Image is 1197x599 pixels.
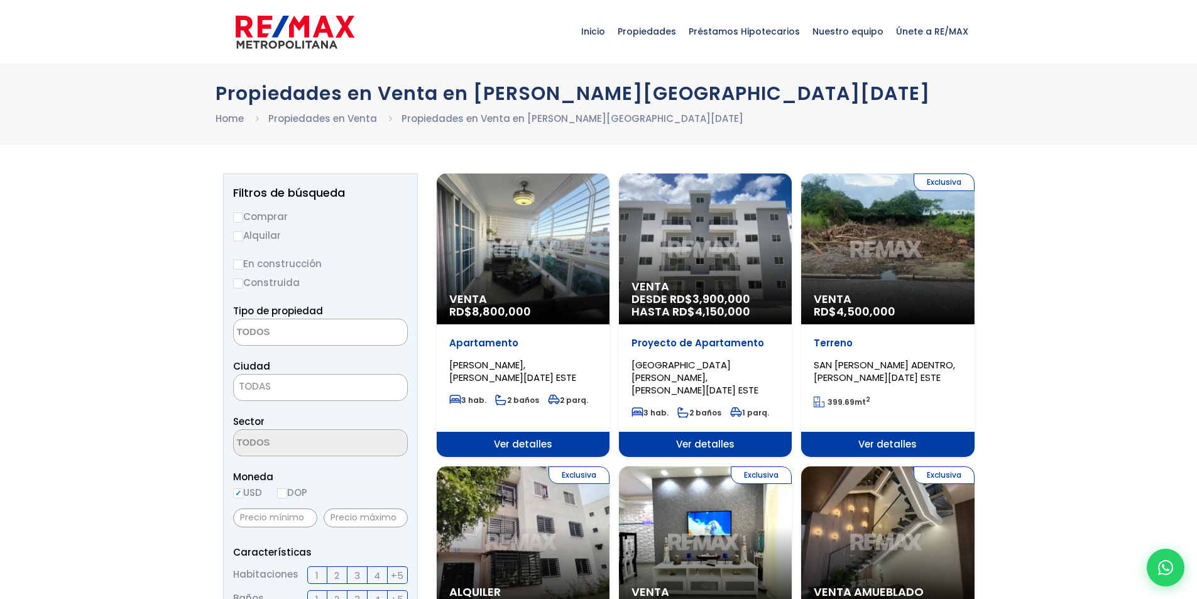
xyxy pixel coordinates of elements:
span: +5 [391,568,403,583]
img: remax-metropolitana-logo [236,13,354,51]
h1: Propiedades en Venta en [PERSON_NAME][GEOGRAPHIC_DATA][DATE] [216,82,982,104]
label: Comprar [233,209,408,224]
span: RD$ [449,304,531,319]
input: DOP [277,488,287,498]
span: 2 [334,568,339,583]
span: mt [814,397,870,407]
label: Alquilar [233,228,408,243]
span: 3 [354,568,360,583]
span: Ver detalles [619,432,792,457]
span: 1 parq. [730,407,769,418]
span: Exclusiva [914,173,975,191]
label: DOP [277,485,307,500]
span: 3 hab. [631,407,669,418]
p: Proyecto de Apartamento [631,337,779,349]
span: Exclusiva [549,466,609,484]
span: Propiedades [611,13,682,50]
span: 3,900,000 [692,291,750,307]
span: TODAS [239,380,271,393]
span: 399.69 [828,397,855,407]
a: Exclusiva Venta RD$4,500,000 Terreno SAN [PERSON_NAME] ADENTRO, [PERSON_NAME][DATE] ESTE 399.69mt... [801,173,974,457]
li: Propiedades en Venta en [PERSON_NAME][GEOGRAPHIC_DATA][DATE] [402,111,743,126]
span: HASTA RD$ [631,305,779,318]
span: 1 [315,568,319,583]
input: Alquilar [233,231,243,241]
label: USD [233,485,262,500]
span: Ciudad [233,360,270,373]
input: Precio máximo [324,508,408,527]
label: Construida [233,275,408,290]
span: 2 baños [495,395,539,405]
input: Construida [233,278,243,289]
input: USD [233,488,243,498]
p: Apartamento [449,337,597,349]
span: 4 [374,568,380,583]
p: Características [233,544,408,560]
span: Ver detalles [437,432,609,457]
textarea: Search [234,430,356,457]
sup: 2 [866,395,870,404]
span: 2 parq. [548,395,588,405]
textarea: Search [234,319,356,346]
span: [GEOGRAPHIC_DATA][PERSON_NAME], [PERSON_NAME][DATE] ESTE [631,358,758,397]
a: Venta RD$8,800,000 Apartamento [PERSON_NAME], [PERSON_NAME][DATE] ESTE 3 hab. 2 baños 2 parq. Ver... [437,173,609,457]
span: 2 baños [677,407,721,418]
span: Venta [631,586,779,598]
span: Préstamos Hipotecarios [682,13,806,50]
span: Exclusiva [914,466,975,484]
span: Tipo de propiedad [233,304,323,317]
span: Venta Amueblado [814,586,961,598]
span: Alquiler [449,586,597,598]
span: 3 hab. [449,395,486,405]
span: Ver detalles [801,432,974,457]
h2: Filtros de búsqueda [233,187,408,199]
span: [PERSON_NAME], [PERSON_NAME][DATE] ESTE [449,358,576,384]
input: Comprar [233,212,243,223]
span: Venta [449,293,597,305]
p: Terreno [814,337,961,349]
a: Home [216,112,244,125]
span: Habitaciones [233,566,298,584]
span: DESDE RD$ [631,293,779,318]
span: 4,150,000 [695,304,750,319]
span: TODAS [234,378,407,395]
a: Propiedades en Venta [268,112,377,125]
span: RD$ [814,304,895,319]
span: Nuestro equipo [806,13,890,50]
span: Venta [814,293,961,305]
span: Venta [631,280,779,293]
span: 4,500,000 [836,304,895,319]
span: Exclusiva [731,466,792,484]
span: Moneda [233,469,408,485]
label: En construcción [233,256,408,272]
input: Precio mínimo [233,508,317,527]
span: TODAS [233,374,408,401]
input: En construcción [233,260,243,270]
a: Venta DESDE RD$3,900,000 HASTA RD$4,150,000 Proyecto de Apartamento [GEOGRAPHIC_DATA][PERSON_NAME... [619,173,792,457]
span: Únete a RE/MAX [890,13,975,50]
span: Inicio [575,13,611,50]
span: 8,800,000 [472,304,531,319]
span: SAN [PERSON_NAME] ADENTRO, [PERSON_NAME][DATE] ESTE [814,358,955,384]
span: Sector [233,415,265,428]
